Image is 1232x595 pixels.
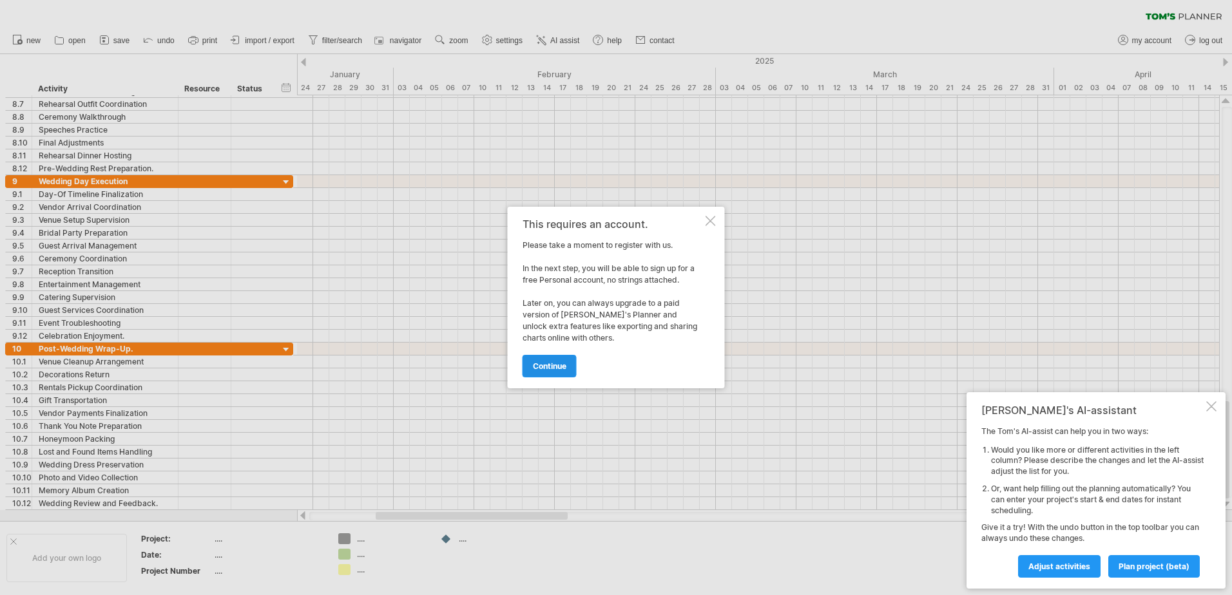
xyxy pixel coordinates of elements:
li: Would you like more or different activities in the left column? Please describe the changes and l... [991,445,1204,477]
div: Please take a moment to register with us. In the next step, you will be able to sign up for a fre... [523,218,703,377]
a: plan project (beta) [1108,555,1200,578]
div: The Tom's AI-assist can help you in two ways: Give it a try! With the undo button in the top tool... [981,426,1204,577]
li: Or, want help filling out the planning automatically? You can enter your project's start & end da... [991,484,1204,516]
span: Adjust activities [1028,562,1090,571]
a: Adjust activities [1018,555,1101,578]
span: continue [533,361,566,371]
a: continue [523,355,577,377]
span: plan project (beta) [1119,562,1189,571]
div: [PERSON_NAME]'s AI-assistant [981,404,1204,417]
div: This requires an account. [523,218,703,230]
